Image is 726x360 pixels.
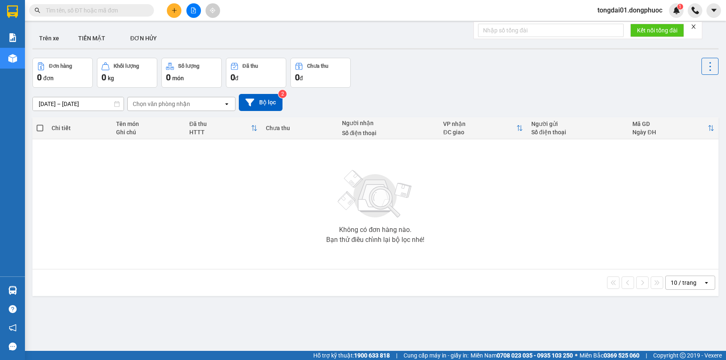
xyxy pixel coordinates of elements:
[497,352,573,359] strong: 0708 023 035 - 0935 103 250
[628,117,718,139] th: Toggle SortBy
[185,117,261,139] th: Toggle SortBy
[114,63,139,69] div: Khối lượng
[630,24,684,37] button: Kết nối tổng đài
[632,129,707,136] div: Ngày ĐH
[703,279,710,286] svg: open
[439,117,527,139] th: Toggle SortBy
[677,4,683,10] sup: 1
[191,7,196,13] span: file-add
[8,33,17,42] img: solution-icon
[32,58,93,88] button: Đơn hàng0đơn
[189,121,250,127] div: Đã thu
[295,72,300,82] span: 0
[172,75,184,81] span: món
[52,125,108,131] div: Chi tiết
[339,227,411,233] div: Không có đơn hàng nào.
[206,3,220,18] button: aim
[223,101,230,107] svg: open
[230,72,235,82] span: 0
[531,129,624,136] div: Số điện thoại
[108,75,114,81] span: kg
[691,7,699,14] img: phone-icon
[97,58,157,88] button: Khối lượng0kg
[396,351,397,360] span: |
[471,351,573,360] span: Miền Nam
[8,286,17,295] img: warehouse-icon
[671,279,696,287] div: 10 / trang
[307,63,328,69] div: Chưa thu
[166,72,171,82] span: 0
[632,121,707,127] div: Mã GD
[478,24,624,37] input: Nhập số tổng đài
[43,75,54,81] span: đơn
[706,3,721,18] button: caret-down
[49,63,72,69] div: Đơn hàng
[679,4,681,10] span: 1
[404,351,468,360] span: Cung cấp máy in - giấy in:
[680,353,686,358] span: copyright
[178,63,199,69] div: Số lượng
[9,305,17,313] span: question-circle
[133,100,190,108] div: Chọn văn phòng nhận
[575,354,577,357] span: ⚪️
[673,7,680,14] img: icon-new-feature
[226,58,286,88] button: Đã thu0đ
[7,5,18,18] img: logo-vxr
[37,72,42,82] span: 0
[78,35,105,42] span: TIỀN MẶT
[443,129,516,136] div: ĐC giao
[239,94,282,111] button: Bộ lọc
[637,26,677,35] span: Kết nối tổng đài
[46,6,144,15] input: Tìm tên, số ĐT hoặc mã đơn
[33,97,124,111] input: Select a date range.
[32,28,66,48] button: Trên xe
[646,351,647,360] span: |
[186,3,201,18] button: file-add
[710,7,718,14] span: caret-down
[278,90,287,98] sup: 2
[443,121,516,127] div: VP nhận
[8,54,17,63] img: warehouse-icon
[210,7,216,13] span: aim
[9,324,17,332] span: notification
[531,121,624,127] div: Người gửi
[35,7,40,13] span: search
[342,120,435,126] div: Người nhận
[354,352,390,359] strong: 1900 633 818
[300,75,303,81] span: đ
[313,351,390,360] span: Hỗ trợ kỹ thuật:
[116,121,181,127] div: Tên món
[580,351,639,360] span: Miền Bắc
[243,63,258,69] div: Đã thu
[342,130,435,136] div: Số điện thoại
[266,125,334,131] div: Chưa thu
[290,58,351,88] button: Chưa thu0đ
[334,165,417,223] img: svg+xml;base64,PHN2ZyBjbGFzcz0ibGlzdC1wbHVnX19zdmciIHhtbG5zPSJodHRwOi8vd3d3LnczLm9yZy8yMDAwL3N2Zy...
[604,352,639,359] strong: 0369 525 060
[116,129,181,136] div: Ghi chú
[130,35,157,42] span: ĐƠN HỦY
[161,58,222,88] button: Số lượng0món
[167,3,181,18] button: plus
[691,24,696,30] span: close
[235,75,238,81] span: đ
[9,343,17,350] span: message
[102,72,106,82] span: 0
[591,5,669,15] span: tongdai01.dongphuoc
[189,129,250,136] div: HTTT
[171,7,177,13] span: plus
[326,237,424,243] div: Bạn thử điều chỉnh lại bộ lọc nhé!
